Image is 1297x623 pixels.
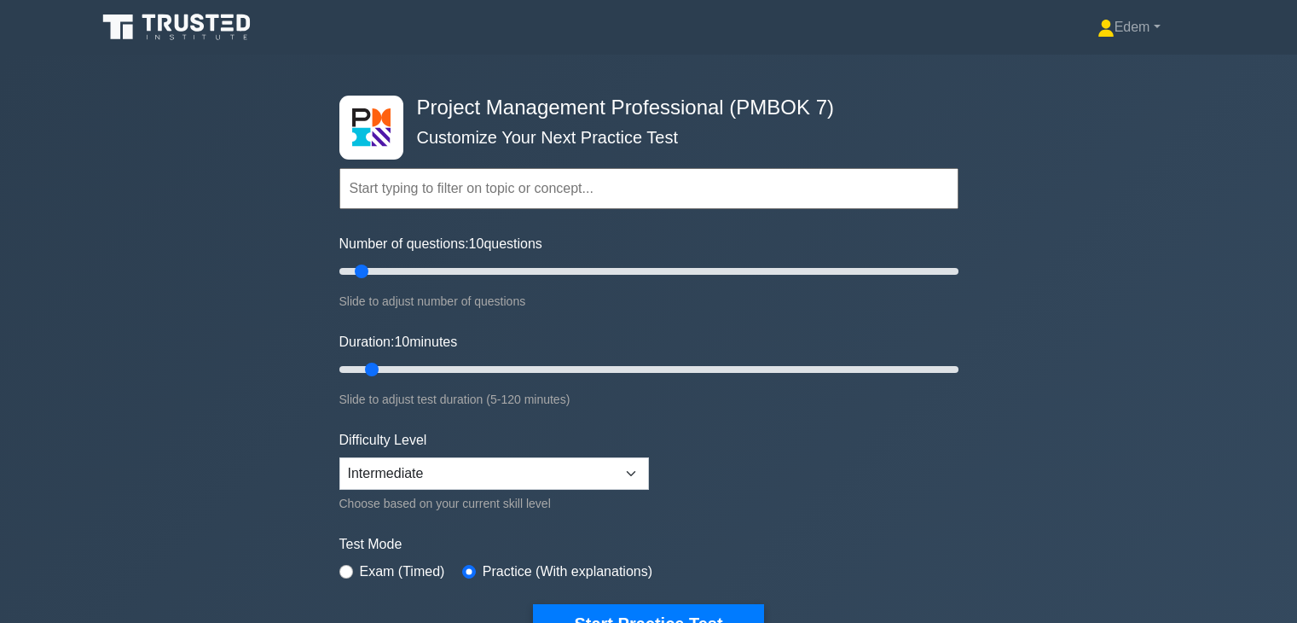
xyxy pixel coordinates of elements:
div: Choose based on your current skill level [339,493,649,514]
label: Exam (Timed) [360,562,445,582]
span: 10 [394,335,409,349]
span: 10 [469,236,484,251]
a: Edem [1057,10,1201,44]
label: Difficulty Level [339,430,427,451]
label: Number of questions: questions [339,234,542,254]
label: Duration: minutes [339,332,458,352]
div: Slide to adjust number of questions [339,291,958,311]
h4: Project Management Professional (PMBOK 7) [410,96,875,120]
label: Test Mode [339,534,958,555]
label: Practice (With explanations) [483,562,652,582]
div: Slide to adjust test duration (5-120 minutes) [339,389,958,410]
input: Start typing to filter on topic or concept... [339,168,958,209]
